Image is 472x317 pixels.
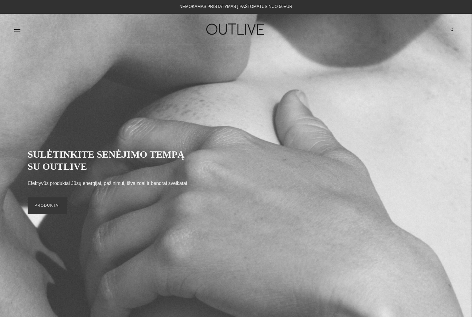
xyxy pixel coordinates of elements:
img: OUTLIVE [193,17,279,41]
a: PRODUKTAI [28,197,67,214]
a: 0 [446,22,458,37]
p: Efektyvūs produktai Jūsų energijai, pažinimui, išvaizdai ir bendrai sveikatai [28,179,187,188]
div: NEMOKAMAS PRISTATYMAS Į PAŠTOMATUS NUO 50EUR [179,3,292,11]
span: 0 [447,25,457,34]
h2: SULĖTINKITE SENĖJIMO TEMPĄ SU OUTLIVE [28,148,193,173]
